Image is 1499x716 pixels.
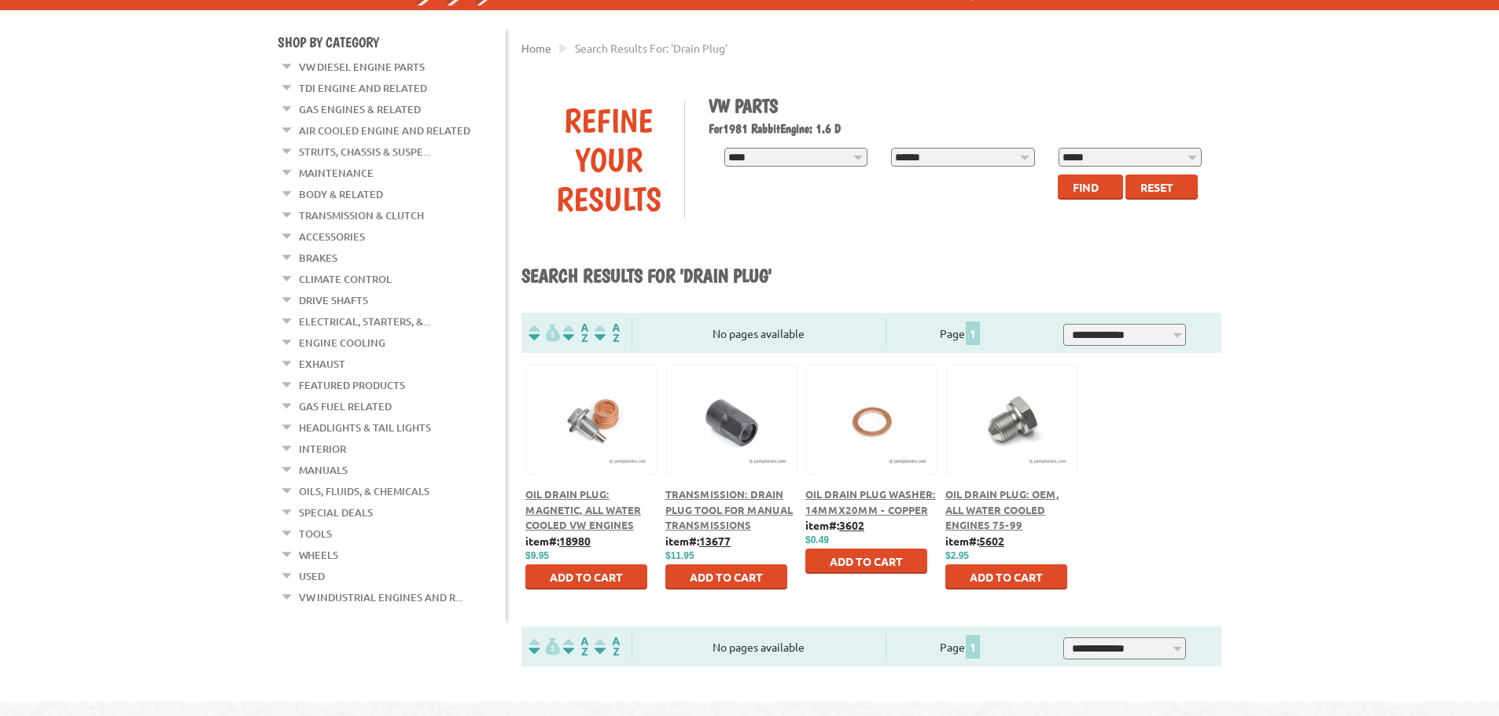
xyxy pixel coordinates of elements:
[299,163,374,183] a: Maintenance
[665,487,793,531] a: Transmission: Drain Plug Tool for Manual Transmissions
[299,460,348,480] a: Manuals
[575,41,727,55] span: Search results for: 'Drain plug'
[709,121,723,136] span: For
[525,534,591,548] b: item#:
[839,518,864,532] u: 3602
[1073,180,1099,194] span: Find
[560,637,591,655] img: Sort by Headline
[299,566,325,586] a: Used
[665,550,694,561] span: $11.95
[533,101,684,218] div: Refine Your Results
[278,34,506,50] h4: Shop By Category
[299,439,346,459] a: Interior
[966,321,980,345] span: 1
[805,534,829,545] span: $0.49
[299,290,368,310] a: Drive Shafts
[299,417,431,438] a: Headlights & Tail Lights
[299,332,385,353] a: Engine Cooling
[1140,180,1173,194] span: Reset
[529,324,560,342] img: filterpricelow.svg
[299,78,427,98] a: TDI Engine and Related
[945,564,1067,589] button: Add to Cart
[709,121,1210,136] h2: 1981 Rabbit
[805,549,927,574] button: Add to Cart
[299,311,430,332] a: Electrical, Starters, &...
[665,564,787,589] button: Add to Cart
[665,534,731,548] b: item#:
[805,518,864,532] b: item#:
[830,554,903,568] span: Add to Cart
[1058,174,1123,200] button: Find
[699,534,731,548] u: 13677
[525,487,641,531] a: Oil Drain Plug: Magnetic, All Water Cooled VW Engines
[560,324,591,342] img: Sort by Headline
[299,375,405,395] a: Featured Products
[521,264,1221,289] h1: Search results for 'Drain plug'
[945,487,1059,531] a: Oil Drain Plug: OEM, All Water Cooled Engines 75-99
[780,121,841,136] span: Engine: 1.6 D
[299,248,337,268] a: Brakes
[525,564,647,589] button: Add to Cart
[525,550,549,561] span: $9.95
[886,633,1036,659] div: Page
[945,550,969,561] span: $2.95
[521,41,551,55] a: Home
[529,637,560,655] img: filterpricelow.svg
[299,120,470,141] a: Air Cooled Engine and Related
[559,534,591,548] u: 18980
[805,487,936,516] a: Oil Drain Plug Washer: 14mmx20mm - Copper
[299,354,345,374] a: Exhaust
[299,523,332,544] a: Tools
[709,94,1210,117] h1: VW Parts
[550,570,623,584] span: Add to Cart
[945,534,1004,548] b: item#:
[690,570,763,584] span: Add to Cart
[299,57,425,77] a: VW Diesel Engine Parts
[299,184,383,204] a: Body & Related
[299,269,392,289] a: Climate Control
[970,570,1043,584] span: Add to Cart
[632,325,886,342] div: No pages available
[299,587,462,608] a: VW Industrial Engines and R...
[299,481,429,501] a: Oils, Fluids, & Chemicals
[591,637,623,655] img: Sort by Sales Rank
[299,99,421,119] a: Gas Engines & Related
[886,320,1036,346] div: Page
[299,141,430,162] a: Struts, Chassis & Suspe...
[299,226,365,247] a: Accessories
[966,635,980,659] span: 1
[299,545,338,565] a: Wheels
[299,396,392,417] a: Gas Fuel Related
[591,324,623,342] img: Sort by Sales Rank
[632,639,886,655] div: No pages available
[979,534,1004,548] u: 5602
[1125,174,1198,200] button: Reset
[299,502,373,523] a: Special Deals
[299,205,424,226] a: Transmission & Clutch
